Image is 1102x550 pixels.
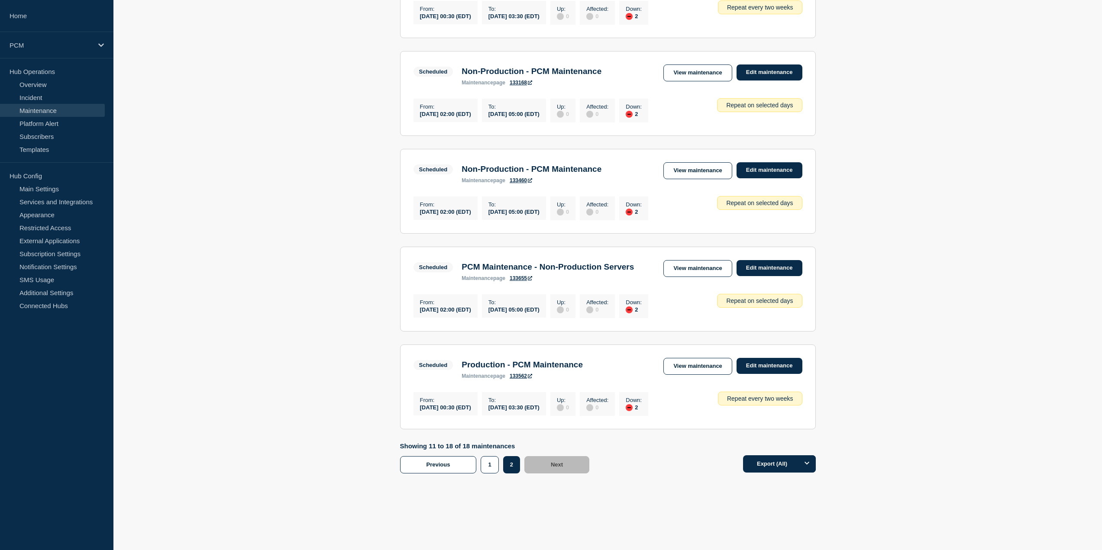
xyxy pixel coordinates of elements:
[419,166,448,173] div: Scheduled
[488,110,540,117] div: [DATE] 05:00 (EDT)
[462,177,505,183] p: page
[586,6,608,12] p: Affected :
[718,0,802,14] div: Repeat every two weeks
[420,208,471,215] div: [DATE] 02:00 (EDT)
[737,162,802,178] a: Edit maintenance
[488,208,540,215] div: [DATE] 05:00 (EDT)
[586,111,593,118] div: disabled
[663,64,732,81] a: View maintenance
[586,306,593,313] div: disabled
[557,209,564,215] div: disabled
[462,360,583,370] h3: Production - PCM Maintenance
[737,358,802,374] a: Edit maintenance
[717,196,802,210] div: Repeat on selected days
[488,299,540,306] p: To :
[626,397,642,403] p: Down :
[488,103,540,110] p: To :
[557,397,569,403] p: Up :
[503,456,520,473] button: 2
[481,456,498,473] button: 1
[400,442,594,450] p: Showing 11 to 18 of 18 maintenances
[586,103,608,110] p: Affected :
[586,306,608,313] div: 0
[419,264,448,270] div: Scheduled
[663,162,732,179] a: View maintenance
[626,12,642,20] div: 2
[586,299,608,306] p: Affected :
[743,455,816,473] button: Export (All)
[510,177,532,183] a: 133460
[462,373,493,379] span: maintenance
[586,404,593,411] div: disabled
[10,42,93,49] p: PCM
[488,6,540,12] p: To :
[557,208,569,215] div: 0
[420,12,471,19] div: [DATE] 00:30 (EDT)
[557,13,564,20] div: disabled
[737,64,802,80] a: Edit maintenance
[510,80,532,86] a: 133168
[420,397,471,403] p: From :
[557,111,564,118] div: disabled
[626,6,642,12] p: Down :
[462,80,505,86] p: page
[557,12,569,20] div: 0
[462,373,505,379] p: page
[626,103,642,110] p: Down :
[551,461,563,468] span: Next
[488,201,540,208] p: To :
[400,456,477,473] button: Previous
[488,12,540,19] div: [DATE] 03:30 (EDT)
[557,6,569,12] p: Up :
[626,209,633,215] div: down
[557,103,569,110] p: Up :
[420,403,471,411] div: [DATE] 00:30 (EDT)
[462,67,601,76] h3: Non-Production - PCM Maintenance
[557,403,569,411] div: 0
[798,455,816,473] button: Options
[717,294,802,308] div: Repeat on selected days
[586,397,608,403] p: Affected :
[586,209,593,215] div: disabled
[626,306,633,313] div: down
[737,260,802,276] a: Edit maintenance
[419,68,448,75] div: Scheduled
[524,456,589,473] button: Next
[626,13,633,20] div: down
[488,397,540,403] p: To :
[626,306,642,313] div: 2
[586,110,608,118] div: 0
[420,103,471,110] p: From :
[510,275,532,281] a: 133655
[488,403,540,411] div: [DATE] 03:30 (EDT)
[626,111,633,118] div: down
[626,403,642,411] div: 2
[462,275,493,281] span: maintenance
[557,404,564,411] div: disabled
[420,201,471,208] p: From :
[626,201,642,208] p: Down :
[462,262,634,272] h3: PCM Maintenance - Non-Production Servers
[717,98,802,112] div: Repeat on selected days
[586,208,608,215] div: 0
[462,164,601,174] h3: Non-Production - PCM Maintenance
[718,392,802,405] div: Repeat every two weeks
[557,299,569,306] p: Up :
[557,306,569,313] div: 0
[419,362,448,368] div: Scheduled
[557,306,564,313] div: disabled
[462,80,493,86] span: maintenance
[420,110,471,117] div: [DATE] 02:00 (EDT)
[586,13,593,20] div: disabled
[626,110,642,118] div: 2
[462,275,505,281] p: page
[557,110,569,118] div: 0
[586,403,608,411] div: 0
[586,12,608,20] div: 0
[488,306,540,313] div: [DATE] 05:00 (EDT)
[420,299,471,306] p: From :
[462,177,493,183] span: maintenance
[427,461,450,468] span: Previous
[663,358,732,375] a: View maintenance
[586,201,608,208] p: Affected :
